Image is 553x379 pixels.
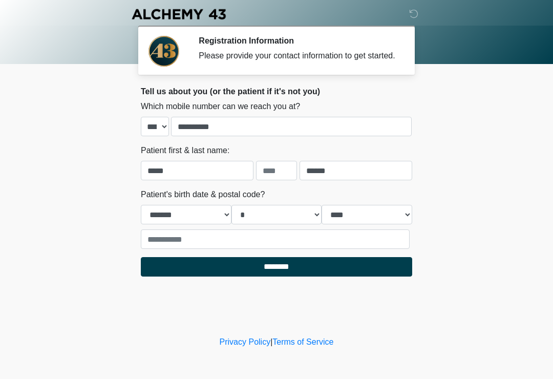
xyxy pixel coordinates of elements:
img: Alchemy 43 Logo [131,8,227,20]
a: Terms of Service [272,338,333,346]
label: Patient's birth date & postal code? [141,188,265,201]
h2: Tell us about you (or the patient if it's not you) [141,87,412,96]
label: Patient first & last name: [141,144,229,157]
a: Privacy Policy [220,338,271,346]
h2: Registration Information [199,36,397,46]
img: Agent Avatar [148,36,179,67]
a: | [270,338,272,346]
div: Please provide your contact information to get started. [199,50,397,62]
label: Which mobile number can we reach you at? [141,100,300,113]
